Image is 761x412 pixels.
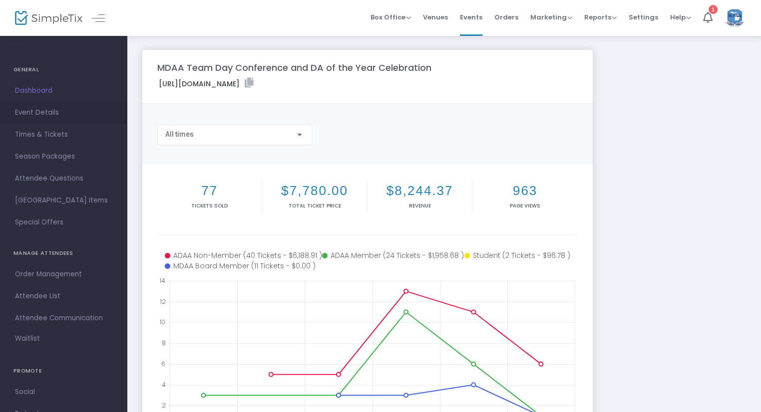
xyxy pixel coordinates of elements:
span: Waitlist [15,334,40,344]
label: [URL][DOMAIN_NAME] [159,78,254,89]
span: Box Office [371,12,411,22]
h2: 77 [159,183,260,199]
span: Event Details [15,106,112,119]
span: Venues [423,4,448,30]
h4: PROMOTE [13,361,114,381]
p: Total Ticket Price [264,202,365,209]
span: Order Management [15,268,112,281]
span: All times [165,130,194,138]
text: 10 [159,318,165,326]
span: Marketing [530,12,572,22]
p: Page Views [474,202,575,209]
span: Reports [584,12,617,22]
span: Attendee Communication [15,312,112,325]
span: [GEOGRAPHIC_DATA] Items [15,194,112,207]
span: Season Packages [15,150,112,163]
p: Tickets sold [159,202,260,209]
text: 4 [162,380,166,389]
h2: $7,780.00 [264,183,365,199]
h2: 963 [474,183,575,199]
span: Special Offers [15,216,112,229]
span: Settings [629,4,658,30]
h4: MANAGE ATTENDEES [13,243,114,263]
span: Dashboard [15,84,112,97]
p: Revenue [370,202,470,209]
text: 14 [159,276,165,285]
span: Social [15,386,112,399]
h2: $8,244.37 [370,183,470,199]
h4: GENERAL [13,60,114,80]
text: 6 [161,359,165,368]
span: Attendee Questions [15,172,112,185]
span: Orders [494,4,518,30]
text: 8 [162,339,166,347]
span: Help [670,12,691,22]
m-panel-title: MDAA Team Day Conference and DA of the Year Celebration [157,61,431,74]
text: 2 [162,401,166,410]
text: 12 [160,297,166,305]
span: Events [460,4,482,30]
div: 1 [709,5,718,14]
span: Times & Tickets [15,128,112,141]
span: Attendee List [15,290,112,303]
